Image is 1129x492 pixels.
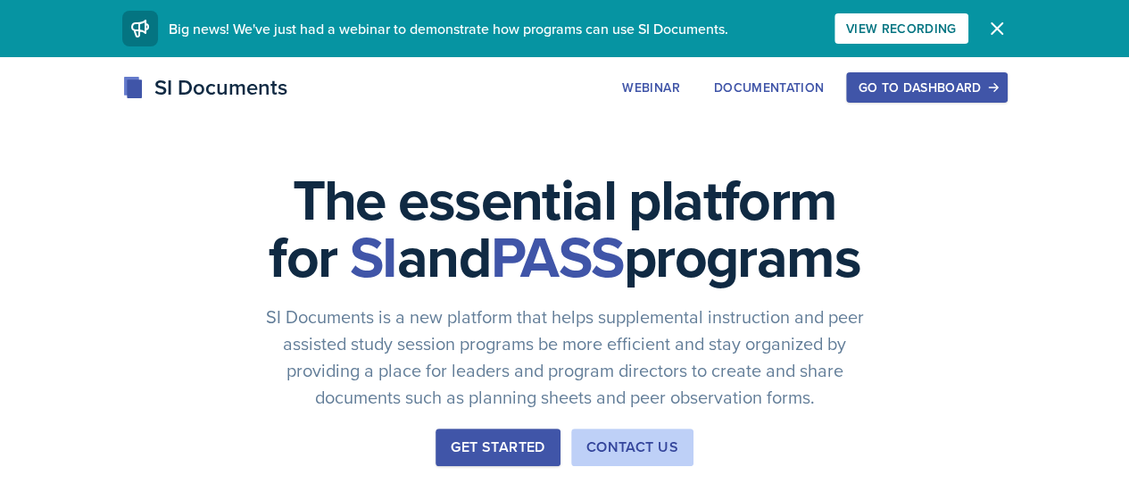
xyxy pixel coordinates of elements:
[834,13,968,44] button: View Recording
[622,80,679,95] div: Webinar
[702,72,836,103] button: Documentation
[451,437,544,458] div: Get Started
[122,71,287,104] div: SI Documents
[571,429,693,466] button: Contact Us
[846,21,957,36] div: View Recording
[436,429,560,466] button: Get Started
[610,72,691,103] button: Webinar
[169,19,728,38] span: Big news! We've just had a webinar to demonstrate how programs can use SI Documents.
[858,80,995,95] div: Go to Dashboard
[846,72,1007,103] button: Go to Dashboard
[714,80,825,95] div: Documentation
[586,437,678,458] div: Contact Us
